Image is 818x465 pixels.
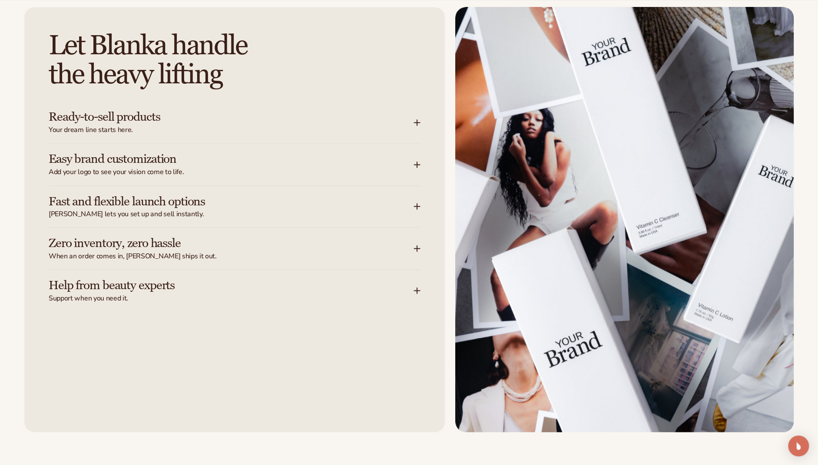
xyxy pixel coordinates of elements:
[455,7,794,432] img: Boxes for skin care products.
[49,195,387,208] h3: Fast and flexible launch options
[49,294,414,303] span: Support when you need it.
[49,152,387,166] h3: Easy brand customization
[49,168,414,177] span: Add your logo to see your vision come to life.
[49,278,387,292] h3: Help from beauty experts
[49,31,421,89] h2: Let Blanka handle the heavy lifting
[49,110,387,124] h3: Ready-to-sell products
[49,251,414,261] span: When an order comes in, [PERSON_NAME] ships it out.
[49,236,387,250] h3: Zero inventory, zero hassle
[788,435,809,456] div: Open Intercom Messenger
[49,209,414,218] span: [PERSON_NAME] lets you set up and sell instantly.
[49,125,414,135] span: Your dream line starts here.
